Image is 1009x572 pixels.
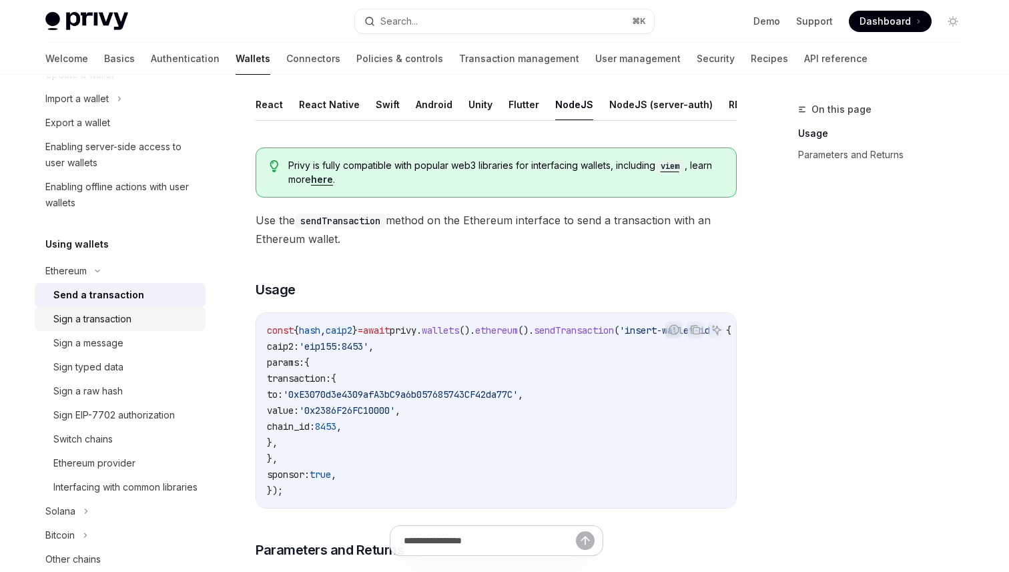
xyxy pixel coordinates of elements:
a: Switch chains [35,427,206,451]
a: Policies & controls [356,43,443,75]
a: Ethereum provider [35,451,206,475]
span: Dashboard [860,15,911,28]
span: ( [614,324,619,336]
div: Sign a message [53,335,123,351]
div: Sign EIP-7702 authorization [53,407,175,423]
div: Sign a raw hash [53,383,123,399]
a: Security [697,43,735,75]
span: ethereum [475,324,518,336]
span: }, [267,437,278,449]
a: Other chains [35,547,206,571]
span: Privy is fully compatible with popular web3 libraries for interfacing wallets, including , learn ... [288,159,723,186]
span: const [267,324,294,336]
span: '0x2386F26FC10000' [299,404,395,416]
span: chain_id: [267,420,315,433]
span: = [358,324,363,336]
div: Enabling server-side access to user wallets [45,139,198,171]
span: { [304,356,310,368]
span: { [294,324,299,336]
a: Enabling offline actions with user wallets [35,175,206,215]
div: Switch chains [53,431,113,447]
a: Recipes [751,43,788,75]
a: Sign a raw hash [35,379,206,403]
button: Ask AI [708,321,725,338]
svg: Tip [270,160,279,172]
div: Search... [380,13,418,29]
div: Enabling offline actions with user wallets [45,179,198,211]
a: Welcome [45,43,88,75]
code: sendTransaction [295,214,386,228]
span: }); [267,485,283,497]
a: Usage [798,123,974,144]
a: Support [796,15,833,28]
a: Sign EIP-7702 authorization [35,403,206,427]
span: caip2: [267,340,299,352]
div: Sign a transaction [53,311,131,327]
span: (). [518,324,534,336]
span: 'insert-wallet-id' [619,324,715,336]
a: Authentication [151,43,220,75]
span: , [331,469,336,481]
span: transaction: [267,372,331,384]
a: Transaction management [459,43,579,75]
span: Use the method on the Ethereum interface to send a transaction with an Ethereum wallet. [256,211,737,248]
span: } [352,324,358,336]
button: Copy the contents from the code block [687,321,704,338]
span: . [416,324,422,336]
span: 8453 [315,420,336,433]
span: hash [299,324,320,336]
span: , [368,340,374,352]
a: Export a wallet [35,111,206,135]
button: NodeJS (server-auth) [609,89,713,120]
span: '0xE3070d3e4309afA3bC9a6b057685743CF42da77C' [283,388,518,400]
button: Send message [576,531,595,550]
a: Demo [753,15,780,28]
span: sponsor: [267,469,310,481]
h5: Using wallets [45,236,109,252]
span: }, [267,453,278,465]
span: await [363,324,390,336]
a: Interfacing with common libraries [35,475,206,499]
a: Dashboard [849,11,932,32]
a: Sign typed data [35,355,206,379]
span: true [310,469,331,481]
span: value: [267,404,299,416]
span: , [395,404,400,416]
div: Other chains [45,551,101,567]
a: Sign a message [35,331,206,355]
a: Parameters and Returns [798,144,974,166]
a: Send a transaction [35,283,206,307]
a: Sign a transaction [35,307,206,331]
button: React Native [299,89,360,120]
a: viem [655,160,685,171]
span: (). [459,324,475,336]
span: { [331,372,336,384]
div: Import a wallet [45,91,109,107]
div: Interfacing with common libraries [53,479,198,495]
span: wallets [422,324,459,336]
button: Android [416,89,452,120]
div: Export a wallet [45,115,110,131]
a: Enabling server-side access to user wallets [35,135,206,175]
a: Basics [104,43,135,75]
span: sendTransaction [534,324,614,336]
span: , [336,420,342,433]
a: Wallets [236,43,270,75]
div: Bitcoin [45,527,75,543]
a: here [311,174,333,186]
span: params: [267,356,304,368]
div: Ethereum provider [53,455,135,471]
span: , [518,388,523,400]
span: caip2 [326,324,352,336]
button: Unity [468,89,492,120]
a: Connectors [286,43,340,75]
button: REST API [729,89,771,120]
span: On this page [811,101,872,117]
img: light logo [45,12,128,31]
div: Send a transaction [53,287,144,303]
code: viem [655,160,685,173]
button: Flutter [509,89,539,120]
button: NodeJS [555,89,593,120]
button: Search...⌘K [355,9,654,33]
span: Usage [256,280,296,299]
